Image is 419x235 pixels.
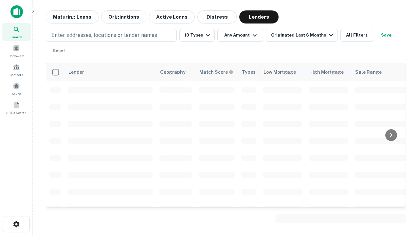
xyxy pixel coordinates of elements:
a: Borrowers [2,42,31,60]
button: Active Loans [149,10,195,23]
button: Any Amount [217,29,263,42]
th: Lender [64,63,156,81]
th: Sale Range [351,63,410,81]
a: Contacts [2,61,31,79]
button: Originated Last 6 Months [266,29,338,42]
button: Originations [101,10,146,23]
th: High Mortgage [305,63,351,81]
button: Maturing Loans [46,10,99,23]
button: 10 Types [179,29,215,42]
div: Types [242,68,256,76]
div: Sale Range [355,68,382,76]
th: Types [238,63,260,81]
button: Reset [48,44,69,57]
button: Enter addresses, locations or lender names [46,29,177,42]
a: SREO Search [2,99,31,117]
iframe: Chat Widget [386,183,419,214]
button: Lenders [239,10,279,23]
a: Search [2,23,31,41]
div: High Mortgage [309,68,344,76]
div: Low Mortgage [264,68,296,76]
span: Borrowers [9,53,24,58]
div: Capitalize uses an advanced AI algorithm to match your search with the best lender. The match sco... [199,69,233,76]
div: Lender [68,68,84,76]
span: Search [10,34,22,39]
button: All Filters [340,29,373,42]
button: Save your search to get updates of matches that match your search criteria. [376,29,397,42]
span: Contacts [10,72,23,77]
th: Low Mortgage [260,63,305,81]
a: Saved [2,80,31,98]
h6: Match Score [199,69,232,76]
p: Enter addresses, locations or lender names [51,31,157,39]
span: SREO Search [6,110,27,115]
button: Distress [197,10,237,23]
span: Saved [12,91,21,96]
th: Geography [156,63,195,81]
div: Originated Last 6 Months [271,31,335,39]
img: capitalize-icon.png [10,5,23,18]
th: Capitalize uses an advanced AI algorithm to match your search with the best lender. The match sco... [195,63,238,81]
div: Geography [160,68,186,76]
